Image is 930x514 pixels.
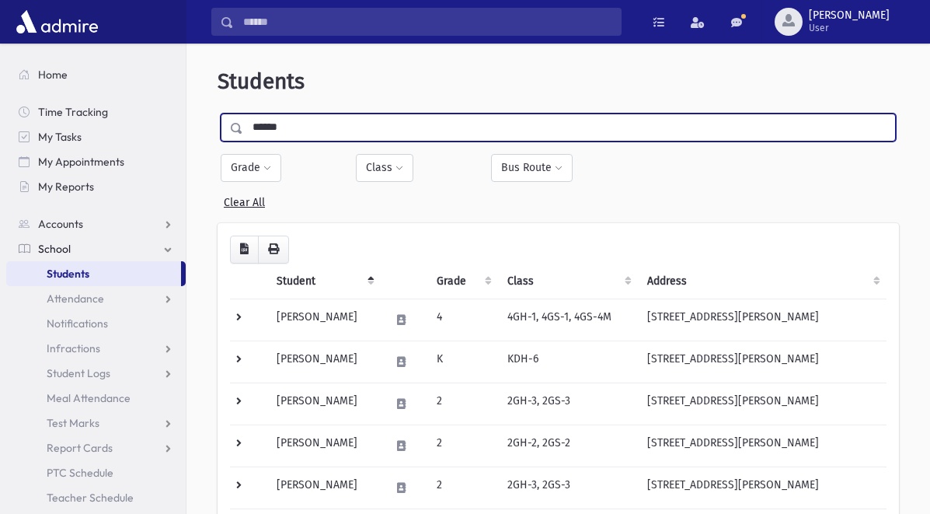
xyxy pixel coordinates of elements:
span: Infractions [47,341,100,355]
td: 2 [427,467,498,509]
span: Accounts [38,217,83,231]
span: Students [47,267,89,281]
td: KDH-6 [498,341,638,383]
td: [STREET_ADDRESS][PERSON_NAME] [638,383,886,425]
th: Student: activate to sort column descending [267,264,381,299]
span: User [809,22,890,34]
td: [PERSON_NAME] [267,341,381,383]
span: PTC Schedule [47,466,113,480]
span: My Tasks [38,130,82,144]
a: Time Tracking [6,100,186,124]
td: K [427,341,498,383]
a: My Tasks [6,124,186,149]
span: Report Cards [47,441,113,455]
span: Time Tracking [38,105,108,119]
a: Attendance [6,286,186,311]
td: 2GH-3, 2GS-3 [498,467,638,509]
span: Teacher Schedule [47,491,134,505]
span: Attendance [47,292,104,306]
th: Address: activate to sort column ascending [638,264,886,299]
a: Infractions [6,336,186,361]
td: 2GH-3, 2GS-3 [498,383,638,425]
span: My Reports [38,180,94,194]
span: Test Marks [47,416,99,430]
td: [STREET_ADDRESS][PERSON_NAME] [638,467,886,509]
a: Notifications [6,311,186,336]
button: Bus Route [491,154,573,182]
td: 2 [427,425,498,467]
button: Grade [221,154,281,182]
td: 2 [427,383,498,425]
span: Student Logs [47,366,110,380]
td: [STREET_ADDRESS][PERSON_NAME] [638,299,886,341]
span: My Appointments [38,155,124,169]
a: Clear All [224,190,265,209]
th: Class: activate to sort column ascending [498,264,638,299]
a: School [6,236,186,261]
a: PTC Schedule [6,460,186,485]
span: Meal Attendance [47,391,131,405]
button: CSV [230,236,259,264]
td: 4 [427,299,498,341]
span: Notifications [47,316,108,330]
td: 4GH-1, 4GS-1, 4GS-4M [498,299,638,341]
img: AdmirePro [12,6,102,37]
td: [STREET_ADDRESS][PERSON_NAME] [638,341,886,383]
td: [PERSON_NAME] [267,425,381,467]
a: Home [6,62,186,87]
td: 2GH-2, 2GS-2 [498,425,638,467]
a: Student Logs [6,361,186,386]
a: Teacher Schedule [6,485,186,510]
td: [PERSON_NAME] [267,467,381,509]
span: School [38,242,71,256]
a: Test Marks [6,411,186,435]
a: Report Cards [6,435,186,460]
span: Students [218,68,305,94]
td: [STREET_ADDRESS][PERSON_NAME] [638,425,886,467]
span: Home [38,68,68,82]
a: Accounts [6,212,186,236]
input: Search [234,8,621,36]
span: [PERSON_NAME] [809,9,890,22]
button: Print [258,236,289,264]
th: Grade: activate to sort column ascending [427,264,498,299]
td: [PERSON_NAME] [267,383,381,425]
td: [PERSON_NAME] [267,299,381,341]
button: Class [356,154,413,182]
a: My Reports [6,174,186,199]
a: Meal Attendance [6,386,186,411]
a: My Appointments [6,149,186,174]
a: Students [6,261,181,286]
